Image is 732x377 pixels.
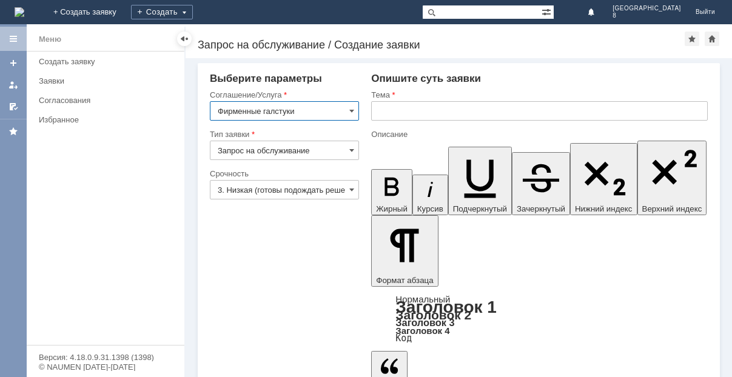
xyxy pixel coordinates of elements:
[371,215,438,287] button: Формат абзаца
[39,353,172,361] div: Версия: 4.18.0.9.31.1398 (1398)
[395,298,497,316] a: Заголовок 1
[412,175,448,215] button: Курсив
[371,130,705,138] div: Описание
[395,325,449,336] a: Заголовок 4
[210,73,322,84] span: Выберите параметры
[39,115,164,124] div: Избранное
[39,57,177,66] div: Создать заявку
[177,32,192,46] div: Скрыть меню
[371,295,708,342] div: Формат абзаца
[371,169,412,215] button: Жирный
[542,5,554,17] span: Расширенный поиск
[637,141,707,215] button: Верхний индекс
[570,143,637,215] button: Нижний индекс
[395,294,450,304] a: Нормальный
[395,308,471,322] a: Заголовок 2
[705,32,719,46] div: Сделать домашней страницей
[395,317,454,328] a: Заголовок 3
[210,91,357,99] div: Соглашение/Услуга
[453,204,507,213] span: Подчеркнутый
[613,12,681,19] span: 8
[4,75,23,95] a: Мои заявки
[371,91,705,99] div: Тема
[575,204,633,213] span: Нижний индекс
[371,73,481,84] span: Опишите суть заявки
[613,5,681,12] span: [GEOGRAPHIC_DATA]
[39,96,177,105] div: Согласования
[685,32,699,46] div: Добавить в избранное
[39,32,61,47] div: Меню
[376,204,408,213] span: Жирный
[4,97,23,116] a: Мои согласования
[517,204,565,213] span: Зачеркнутый
[395,333,412,344] a: Код
[198,39,685,51] div: Запрос на обслуживание / Создание заявки
[15,7,24,17] a: Перейти на домашнюю страницу
[34,52,182,71] a: Создать заявку
[210,170,357,178] div: Срочность
[448,147,512,215] button: Подчеркнутый
[34,91,182,110] a: Согласования
[4,53,23,73] a: Создать заявку
[131,5,193,19] div: Создать
[417,204,443,213] span: Курсив
[39,363,172,371] div: © NAUMEN [DATE]-[DATE]
[376,276,433,285] span: Формат абзаца
[512,152,570,215] button: Зачеркнутый
[210,130,357,138] div: Тип заявки
[15,7,24,17] img: logo
[642,204,702,213] span: Верхний индекс
[34,72,182,90] a: Заявки
[39,76,177,85] div: Заявки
